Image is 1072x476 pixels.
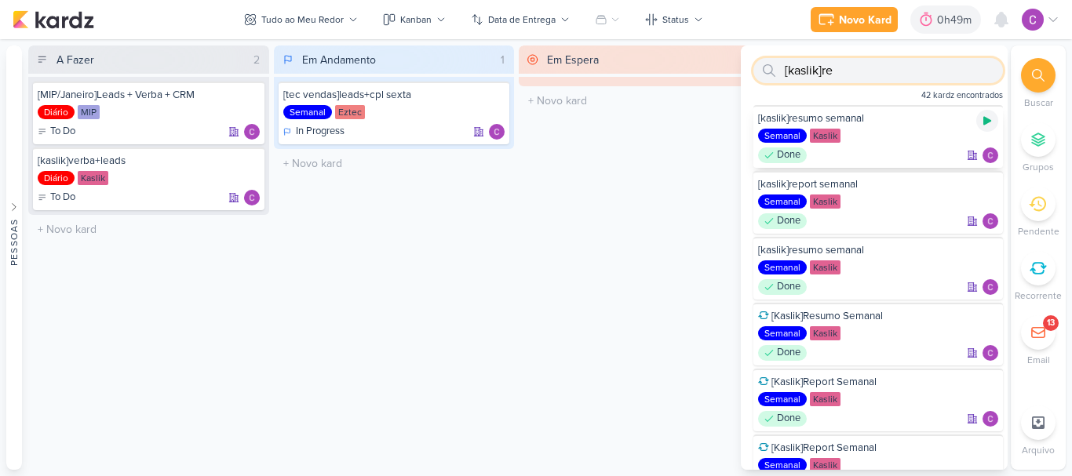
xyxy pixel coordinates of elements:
div: Responsável: Carlos Lima [983,411,998,427]
div: Semanal [283,105,332,119]
div: 13 [1047,317,1055,329]
div: Em Espera [547,52,599,68]
div: [Kaslik]Resumo Semanal [758,309,998,323]
div: Kaslik [810,260,840,274]
li: Ctrl + F [1011,58,1066,110]
div: Diário [38,171,75,185]
input: + Novo kard [522,89,757,112]
div: [kaslik]verba+leads [38,154,260,168]
div: [Kaslik]Report Semanal [758,375,998,389]
div: 0h49m [937,12,976,28]
div: Semanal [758,129,807,143]
div: 0 [737,52,757,68]
div: Responsável: Carlos Lima [983,147,998,163]
img: Carlos Lima [983,279,998,295]
img: Carlos Lima [983,147,998,163]
img: Carlos Lima [1022,9,1044,31]
div: Kaslik [810,392,840,406]
div: Responsável: Carlos Lima [244,190,260,205]
p: Done [777,213,800,229]
p: Recorrente [1015,289,1062,303]
p: Done [777,411,800,427]
p: Done [777,147,800,163]
div: Novo Kard [839,12,892,28]
img: Carlos Lima [983,345,998,361]
div: A Fazer [57,52,94,68]
div: Responsável: Carlos Lima [983,279,998,295]
p: Email [1027,353,1050,367]
p: To Do [50,190,75,205]
button: Novo Kard [811,7,898,32]
div: Kaslik [810,458,840,472]
div: Semanal [758,194,807,209]
div: Em Andamento [302,52,376,68]
div: [kaslik]report semanal [758,177,998,191]
img: kardz.app [13,10,94,29]
div: Kaslik [810,129,840,143]
div: Done [758,213,807,229]
div: 1 [494,52,511,68]
div: Kaslik [810,326,840,340]
div: [Kaslik]Report Semanal [758,441,998,455]
input: + Novo kard [31,218,266,241]
div: [kaslik]resumo semanal [758,111,998,125]
div: Done [758,411,807,427]
button: Pessoas [6,45,22,470]
div: Done [758,345,807,361]
div: 2 [247,52,266,68]
div: Responsável: Carlos Lima [983,345,998,361]
img: Carlos Lima [489,124,505,140]
div: Ligar relógio [976,110,998,132]
p: Pendente [1018,224,1059,238]
div: [kaslik]resumo semanal [758,243,998,257]
img: Carlos Lima [983,213,998,229]
div: In Progress [283,124,345,140]
div: Responsável: Carlos Lima [244,124,260,140]
div: MIP [78,105,100,119]
div: To Do [38,124,75,140]
div: Kaslik [78,171,108,185]
div: Semanal [758,326,807,340]
div: Responsável: Carlos Lima [983,213,998,229]
input: Busque por kardz [753,58,1003,83]
p: In Progress [296,124,345,140]
div: Pessoas [7,218,21,265]
div: Responsável: Carlos Lima [489,124,505,140]
span: 42 kardz encontrados [921,89,1003,102]
img: Carlos Lima [983,411,998,427]
div: To Do [38,190,75,205]
img: Carlos Lima [244,124,260,140]
div: [MIP/Janeiro]Leads + Verba + CRM [38,88,260,102]
p: Buscar [1024,96,1053,110]
p: Done [777,345,800,361]
div: Done [758,279,807,295]
p: Grupos [1023,160,1054,174]
div: Diário [38,105,75,119]
div: [tec vendas]leads+cpl sexta [283,88,505,102]
div: Eztec [335,105,365,119]
p: To Do [50,124,75,140]
div: Done [758,147,807,163]
div: Semanal [758,260,807,274]
div: Semanal [758,392,807,406]
p: Arquivo [1022,443,1055,457]
input: + Novo kard [277,152,512,175]
img: Carlos Lima [244,190,260,205]
div: Kaslik [810,194,840,209]
p: Done [777,279,800,295]
div: Semanal [758,458,807,472]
